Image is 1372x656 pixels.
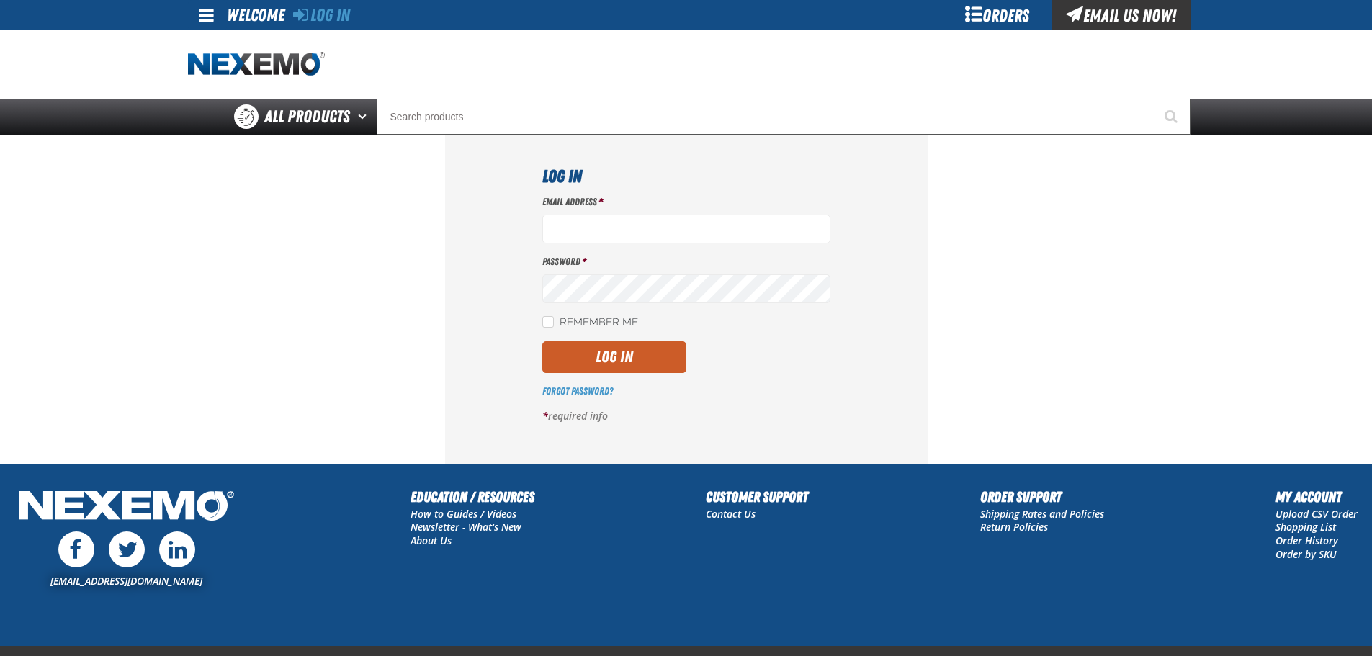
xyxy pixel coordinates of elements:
[706,486,808,508] h2: Customer Support
[411,534,452,547] a: About Us
[542,316,638,330] label: Remember Me
[1275,547,1337,561] a: Order by SKU
[1275,534,1338,547] a: Order History
[1154,99,1191,135] button: Start Searching
[50,574,202,588] a: [EMAIL_ADDRESS][DOMAIN_NAME]
[542,341,686,373] button: Log In
[411,507,516,521] a: How to Guides / Videos
[1275,486,1358,508] h2: My Account
[188,52,325,77] img: Nexemo logo
[293,5,350,25] a: Log In
[264,104,350,130] span: All Products
[188,52,325,77] a: Home
[411,520,521,534] a: Newsletter - What's New
[980,507,1104,521] a: Shipping Rates and Policies
[14,486,238,529] img: Nexemo Logo
[542,255,830,269] label: Password
[411,486,534,508] h2: Education / Resources
[980,486,1104,508] h2: Order Support
[542,316,554,328] input: Remember Me
[353,99,377,135] button: Open All Products pages
[377,99,1191,135] input: Search
[542,410,830,423] p: required info
[542,195,830,209] label: Email Address
[980,520,1048,534] a: Return Policies
[1275,507,1358,521] a: Upload CSV Order
[542,385,613,397] a: Forgot Password?
[706,507,756,521] a: Contact Us
[542,163,830,189] h1: Log In
[1275,520,1336,534] a: Shopping List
